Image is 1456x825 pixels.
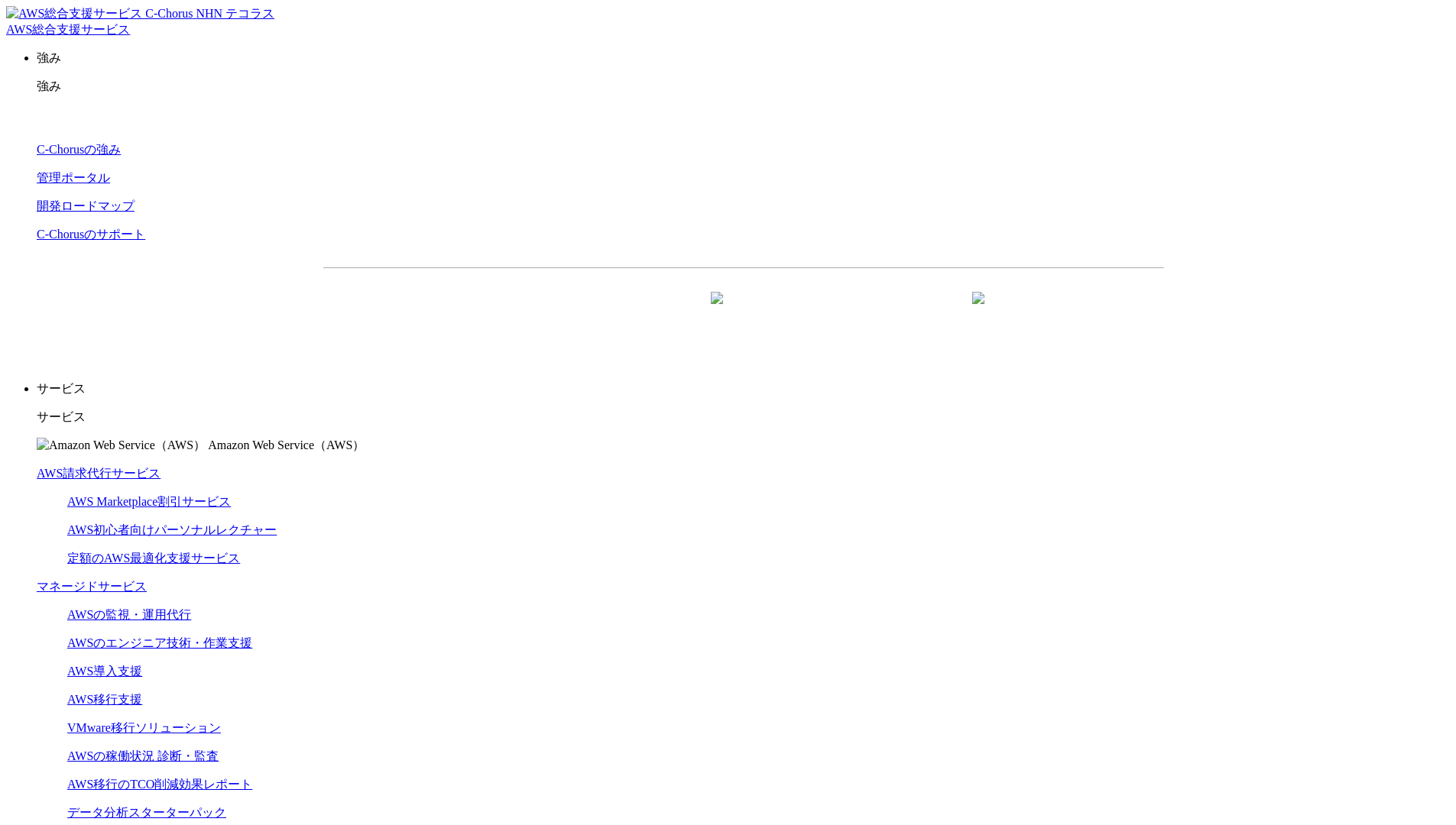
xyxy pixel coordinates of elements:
img: 矢印 [711,292,723,332]
a: まずは相談する [751,293,997,331]
a: AWS Marketplace割引サービス [67,495,231,508]
img: AWS総合支援サービス C-Chorus [6,6,193,22]
a: 資料を請求する [490,293,736,331]
a: AWSのエンジニア技術・作業支援 [67,636,252,649]
a: 定額のAWS最適化支援サービス [67,552,240,565]
img: Amazon Web Service（AWS） [37,438,206,454]
img: 矢印 [972,292,984,332]
p: サービス [37,381,1450,397]
p: 強み [37,79,1450,95]
a: マネージドサービス [37,580,147,593]
span: Amazon Web Service（AWS） [208,438,365,451]
a: AWS移行支援 [67,693,142,706]
a: 開発ロードマップ [37,199,135,212]
a: AWSの監視・運用代行 [67,608,191,621]
a: C-Chorusのサポート [37,228,145,241]
p: 強み [37,50,1450,66]
p: サービス [37,409,1450,425]
a: VMware移行ソリューション [67,721,221,734]
a: AWSの稼働状況 診断・監査 [67,749,219,762]
a: AWS請求代行サービス [37,467,161,480]
a: AWS総合支援サービス C-Chorus NHN テコラスAWS総合支援サービス [6,7,274,36]
a: データ分析スターターパック [67,806,226,819]
a: C-Chorusの強み [37,143,121,156]
a: 管理ポータル [37,171,110,184]
a: AWS初心者向けパーソナルレクチャー [67,523,277,536]
a: AWS導入支援 [67,665,142,678]
a: AWS移行のTCO削減効果レポート [67,778,252,791]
